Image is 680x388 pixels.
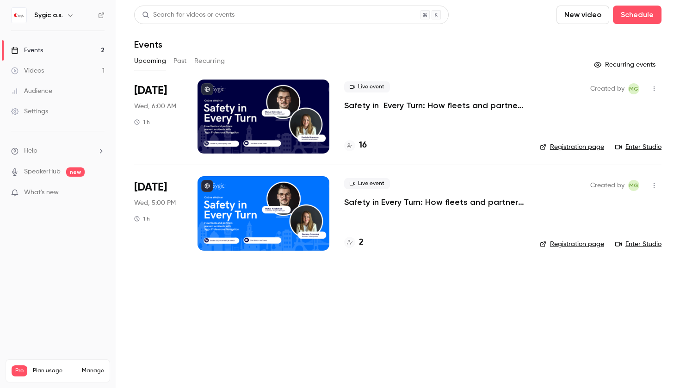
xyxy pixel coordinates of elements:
[628,83,639,94] span: Michaela Gálfiová
[24,167,61,177] a: SpeakerHub
[134,54,166,68] button: Upcoming
[134,198,176,208] span: Wed, 5:00 PM
[629,83,638,94] span: MG
[11,86,52,96] div: Audience
[344,139,367,152] a: 16
[344,178,390,189] span: Live event
[359,139,367,152] h4: 16
[344,100,525,111] a: Safety in Every Turn: How fleets and partners prevent accidents with Sygic Professional Navigation
[134,176,183,250] div: Oct 22 Wed, 11:00 AM (America/New York)
[359,236,364,249] h4: 2
[93,189,105,197] iframe: Noticeable Trigger
[344,197,525,208] a: Safety in Every Turn: How fleets and partners prevent accidents with Sygic Professional Navigation
[11,66,44,75] div: Videos
[540,240,604,249] a: Registration page
[590,180,624,191] span: Created by
[134,83,167,98] span: [DATE]
[134,180,167,195] span: [DATE]
[134,39,162,50] h1: Events
[344,81,390,92] span: Live event
[142,10,235,20] div: Search for videos or events
[173,54,187,68] button: Past
[613,6,661,24] button: Schedule
[194,54,225,68] button: Recurring
[33,367,76,375] span: Plan usage
[615,240,661,249] a: Enter Studio
[628,180,639,191] span: Michaela Gálfiová
[540,142,604,152] a: Registration page
[344,236,364,249] a: 2
[24,146,37,156] span: Help
[66,167,85,177] span: new
[590,83,624,94] span: Created by
[590,57,661,72] button: Recurring events
[12,8,26,23] img: Sygic a.s.
[11,46,43,55] div: Events
[134,80,183,154] div: Oct 8 Wed, 3:00 PM (Australia/Sydney)
[11,107,48,116] div: Settings
[615,142,661,152] a: Enter Studio
[556,6,609,24] button: New video
[11,146,105,156] li: help-dropdown-opener
[24,188,59,197] span: What's new
[12,365,27,376] span: Pro
[134,215,150,222] div: 1 h
[82,367,104,375] a: Manage
[629,180,638,191] span: MG
[134,102,176,111] span: Wed, 6:00 AM
[134,118,150,126] div: 1 h
[34,11,63,20] h6: Sygic a.s.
